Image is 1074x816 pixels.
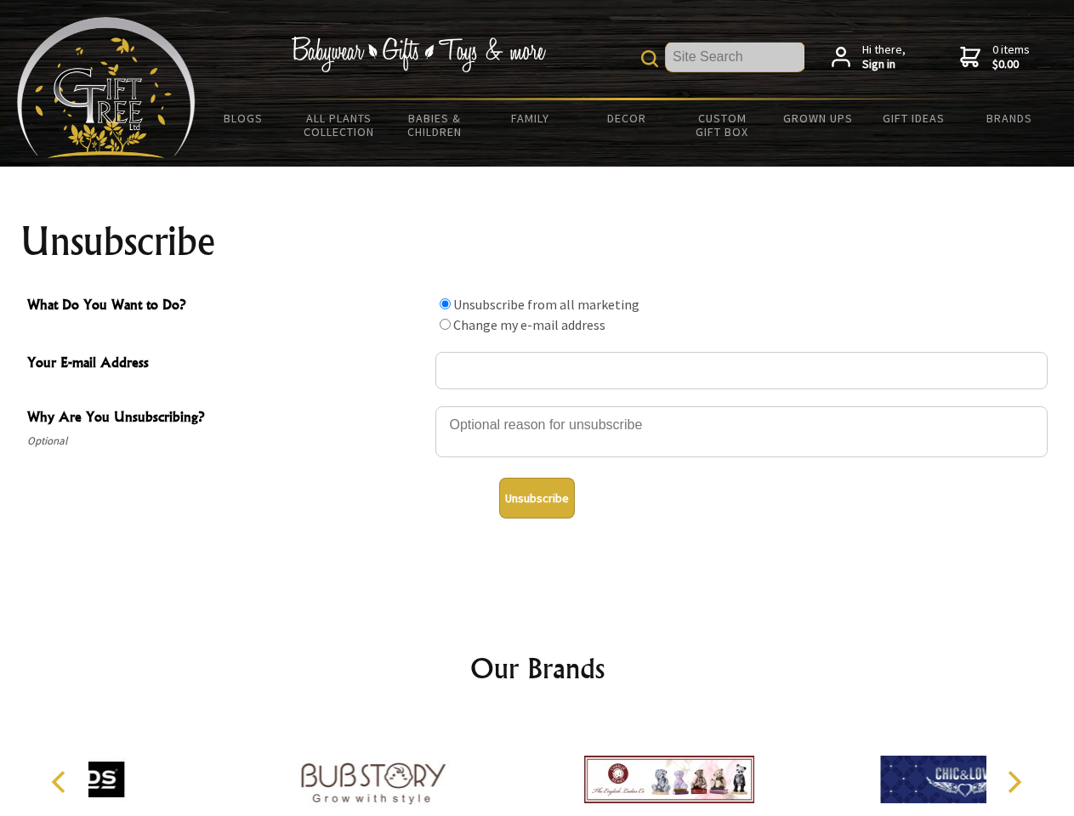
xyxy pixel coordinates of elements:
a: Grown Ups [770,100,866,136]
span: Optional [27,431,427,451]
a: 0 items$0.00 [960,42,1030,72]
a: Babies & Children [387,100,483,150]
a: Gift Ideas [866,100,962,136]
strong: $0.00 [992,57,1030,72]
label: Unsubscribe from all marketing [453,296,639,313]
span: Your E-mail Address [27,352,427,377]
input: What Do You Want to Do? [440,298,451,309]
img: product search [641,50,658,67]
span: Hi there, [862,42,906,72]
button: Unsubscribe [499,478,575,518]
button: Next [995,763,1032,801]
strong: Sign in [862,57,906,72]
a: Brands [962,100,1058,136]
a: BLOGS [196,100,292,136]
input: Site Search [666,42,804,71]
img: Babyware - Gifts - Toys and more... [17,17,196,158]
span: 0 items [992,42,1030,72]
a: Custom Gift Box [674,100,770,150]
a: All Plants Collection [292,100,388,150]
input: What Do You Want to Do? [440,319,451,330]
span: Why Are You Unsubscribing? [27,406,427,431]
a: Hi there,Sign in [832,42,906,72]
h2: Our Brands [34,648,1041,688]
span: What Do You Want to Do? [27,294,427,319]
img: Babywear - Gifts - Toys & more [291,37,546,72]
textarea: Why Are You Unsubscribing? [435,406,1048,457]
a: Decor [578,100,674,136]
label: Change my e-mail address [453,316,605,333]
h1: Unsubscribe [20,221,1054,262]
input: Your E-mail Address [435,352,1048,389]
button: Previous [43,763,80,801]
a: Family [483,100,579,136]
